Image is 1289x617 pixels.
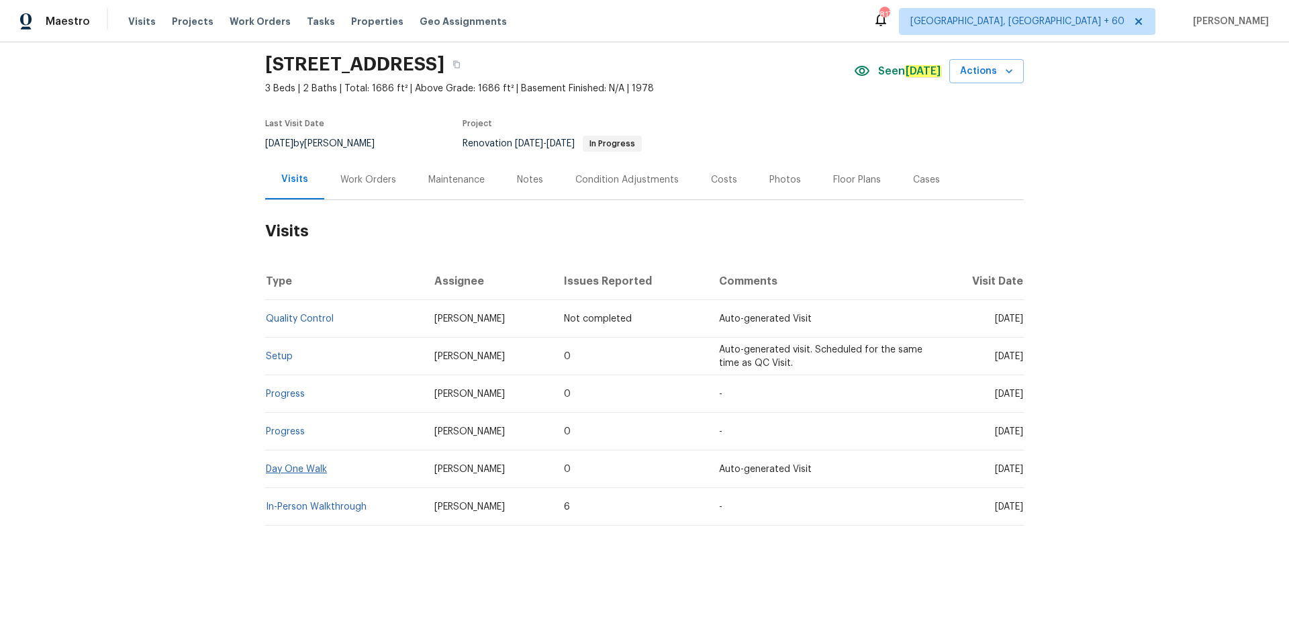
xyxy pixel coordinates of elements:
a: Progress [266,427,305,436]
a: Progress [266,389,305,399]
div: Costs [711,173,737,187]
span: [GEOGRAPHIC_DATA], [GEOGRAPHIC_DATA] + 60 [910,15,1125,28]
span: 0 [564,465,571,474]
span: Auto-generated visit. Scheduled for the same time as QC Visit. [719,345,922,368]
a: Day One Walk [266,465,327,474]
div: Photos [769,173,801,187]
th: Assignee [424,263,554,300]
span: 0 [564,389,571,399]
span: Visits [128,15,156,28]
span: In Progress [584,140,640,148]
div: by [PERSON_NAME] [265,136,391,152]
div: Notes [517,173,543,187]
a: Quality Control [266,314,334,324]
div: Visits [281,173,308,186]
span: Work Orders [230,15,291,28]
span: Projects [172,15,213,28]
span: [DATE] [265,139,293,148]
span: [PERSON_NAME] [434,352,505,361]
span: 0 [564,427,571,436]
div: Condition Adjustments [575,173,679,187]
span: [PERSON_NAME] [434,465,505,474]
div: Floor Plans [833,173,881,187]
button: Actions [949,59,1024,84]
span: [PERSON_NAME] [434,314,505,324]
span: Seen [878,64,941,78]
span: Last Visit Date [265,120,324,128]
span: Auto-generated Visit [719,465,812,474]
span: [PERSON_NAME] [434,389,505,399]
span: Not completed [564,314,632,324]
a: Setup [266,352,293,361]
div: Maintenance [428,173,485,187]
span: - [719,427,722,436]
div: Cases [913,173,940,187]
span: Project [463,120,492,128]
em: [DATE] [905,65,941,77]
span: 0 [564,352,571,361]
h2: [STREET_ADDRESS] [265,58,444,71]
div: Work Orders [340,173,396,187]
th: Issues Reported [553,263,708,300]
th: Visit Date [936,263,1024,300]
span: - [719,502,722,512]
span: [DATE] [995,465,1023,474]
span: [PERSON_NAME] [1188,15,1269,28]
span: Actions [960,63,1013,80]
th: Comments [708,263,936,300]
a: In-Person Walkthrough [266,502,367,512]
span: Tasks [307,17,335,26]
span: [PERSON_NAME] [434,427,505,436]
span: [DATE] [995,389,1023,399]
span: [DATE] [546,139,575,148]
span: [DATE] [515,139,543,148]
span: [DATE] [995,502,1023,512]
span: [DATE] [995,427,1023,436]
span: - [515,139,575,148]
th: Type [265,263,424,300]
span: Renovation [463,139,642,148]
span: [PERSON_NAME] [434,502,505,512]
span: Geo Assignments [420,15,507,28]
button: Copy Address [444,52,469,77]
span: 3 Beds | 2 Baths | Total: 1686 ft² | Above Grade: 1686 ft² | Basement Finished: N/A | 1978 [265,82,854,95]
span: Maestro [46,15,90,28]
span: Properties [351,15,403,28]
div: 817 [879,8,889,21]
span: - [719,389,722,399]
span: [DATE] [995,352,1023,361]
span: 6 [564,502,570,512]
span: Auto-generated Visit [719,314,812,324]
span: [DATE] [995,314,1023,324]
h2: Visits [265,200,1024,263]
